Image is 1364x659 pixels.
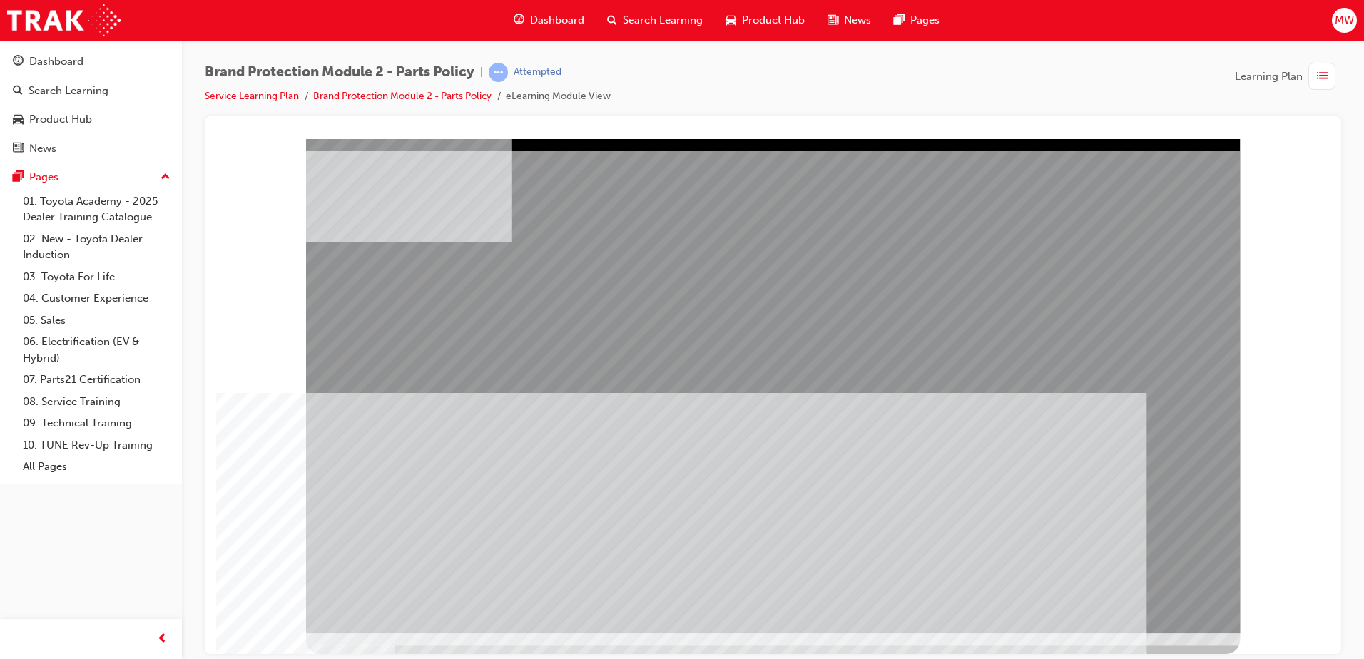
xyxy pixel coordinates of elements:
div: Product Hub [29,111,92,128]
span: news-icon [828,11,838,29]
button: DashboardSearch LearningProduct HubNews [6,46,176,164]
span: pages-icon [894,11,905,29]
a: 05. Sales [17,310,176,332]
a: 07. Parts21 Certification [17,369,176,391]
a: search-iconSearch Learning [596,6,714,35]
span: News [844,12,871,29]
span: Brand Protection Module 2 - Parts Policy [205,64,474,81]
div: Pages [29,169,58,185]
img: Trak [7,4,121,36]
div: Attempted [514,66,561,79]
div: News [29,141,56,157]
a: car-iconProduct Hub [714,6,816,35]
span: car-icon [726,11,736,29]
a: Service Learning Plan [205,90,299,102]
span: learningRecordVerb_ATTEMPT-icon [489,63,508,82]
button: Pages [6,164,176,190]
a: 06. Electrification (EV & Hybrid) [17,331,176,369]
span: Search Learning [623,12,703,29]
a: 08. Service Training [17,391,176,413]
span: Product Hub [742,12,805,29]
a: pages-iconPages [882,6,951,35]
a: 01. Toyota Academy - 2025 Dealer Training Catalogue [17,190,176,228]
a: Search Learning [6,78,176,104]
a: 10. TUNE Rev-Up Training [17,434,176,456]
a: news-iconNews [816,6,882,35]
span: up-icon [161,168,170,187]
span: Dashboard [530,12,584,29]
button: Learning Plan [1235,63,1341,90]
a: All Pages [17,456,176,478]
a: 03. Toyota For Life [17,266,176,288]
span: Pages [910,12,940,29]
a: Product Hub [6,106,176,133]
span: guage-icon [514,11,524,29]
span: news-icon [13,143,24,155]
li: eLearning Module View [506,88,611,105]
div: Dashboard [29,53,83,70]
span: car-icon [13,113,24,126]
a: 04. Customer Experience [17,287,176,310]
span: guage-icon [13,56,24,68]
span: MW [1335,12,1354,29]
span: list-icon [1317,68,1328,86]
span: search-icon [607,11,617,29]
a: Dashboard [6,48,176,75]
span: Learning Plan [1235,68,1303,85]
a: 02. New - Toyota Dealer Induction [17,228,176,266]
span: search-icon [13,85,23,98]
a: 09. Technical Training [17,412,176,434]
span: prev-icon [157,630,168,648]
span: pages-icon [13,171,24,184]
a: News [6,136,176,162]
button: MW [1332,8,1357,33]
a: guage-iconDashboard [502,6,596,35]
span: | [480,64,483,81]
a: Brand Protection Module 2 - Parts Policy [313,90,492,102]
div: Search Learning [29,83,108,99]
